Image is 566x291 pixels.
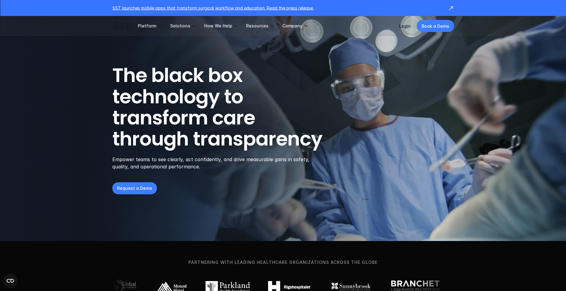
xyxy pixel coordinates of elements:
a: Request a Demo [112,182,157,194]
p: Company [282,23,302,29]
img: SST logo [112,21,130,31]
p: How We Help [204,23,232,29]
a: Book a Demo [417,20,454,32]
p: Platform [138,23,156,29]
button: Open CMP widget [3,274,18,288]
p: Book a Demo [421,23,449,29]
p: Partnering with leading healthcare organizations across the globe [10,259,556,266]
p: Empower teams to see clearly, act confidently, and drive measurable gains in safety, quality, and... [112,156,317,170]
p: Resources [246,23,268,29]
p: SST launches mobile apps that transform surgical workflow and education. Read the press release. [112,5,442,11]
p: Solutions [170,23,190,29]
h1: The black box technology to transform care through transparency [112,65,351,150]
a: Login [399,23,411,29]
p: Request a Demo [117,185,152,191]
a: Platform [138,16,163,36]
